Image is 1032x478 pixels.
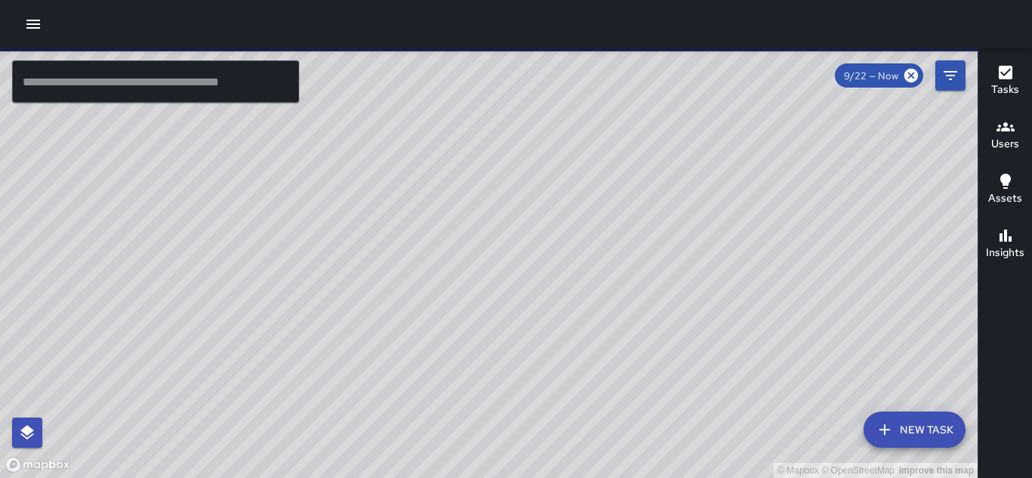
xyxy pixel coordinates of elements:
[991,82,1019,98] h6: Tasks
[986,245,1024,261] h6: Insights
[835,63,923,88] div: 9/22 — Now
[991,136,1019,153] h6: Users
[978,217,1032,272] button: Insights
[988,190,1022,207] h6: Assets
[978,109,1032,163] button: Users
[935,60,966,91] button: Filters
[864,412,966,448] button: New Task
[835,69,907,82] span: 9/22 — Now
[978,163,1032,217] button: Assets
[978,54,1032,109] button: Tasks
